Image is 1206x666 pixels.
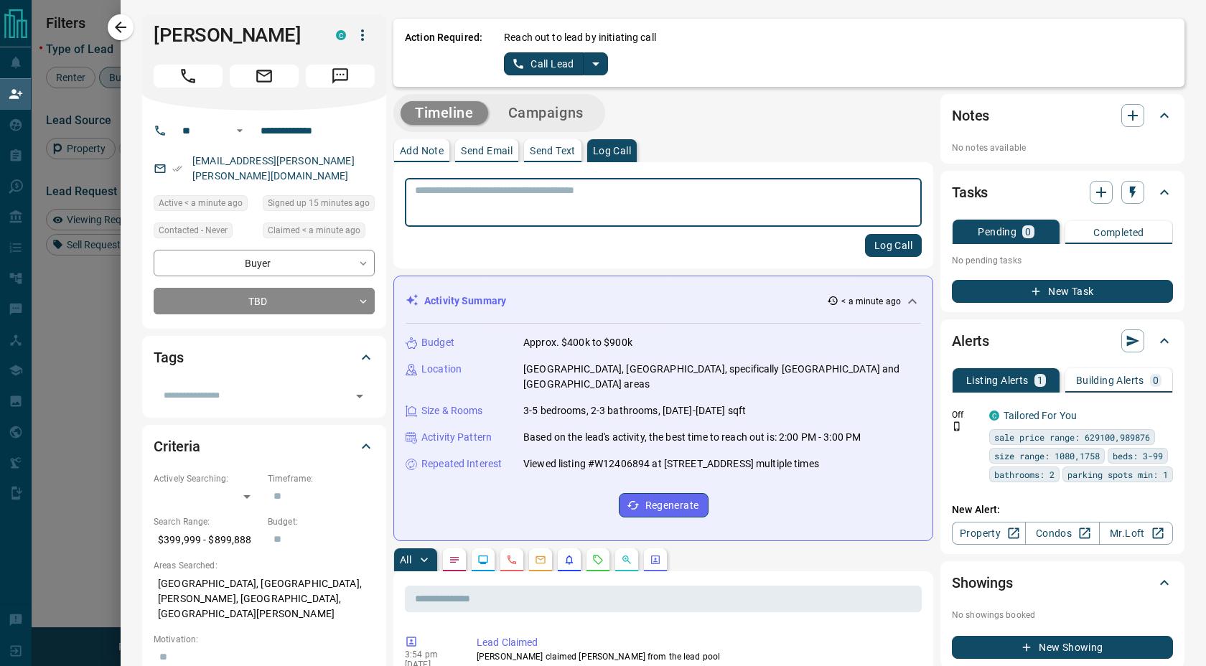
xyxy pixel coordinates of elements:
[1153,375,1159,385] p: 0
[994,467,1055,482] span: bathrooms: 2
[952,324,1173,358] div: Alerts
[952,636,1173,659] button: New Showing
[523,335,632,350] p: Approx. $400k to $900k
[159,223,228,238] span: Contacted - Never
[421,430,492,445] p: Activity Pattern
[523,403,746,418] p: 3-5 bedrooms, 2-3 bathrooms, [DATE]-[DATE] sqft
[154,429,375,464] div: Criteria
[1113,449,1163,463] span: beds: 3-99
[154,515,261,528] p: Search Range:
[504,52,584,75] button: Call Lead
[154,195,256,215] div: Tue Sep 16 2025
[1099,522,1173,545] a: Mr.Loft
[978,227,1016,237] p: Pending
[865,234,922,257] button: Log Call
[1025,522,1099,545] a: Condos
[400,146,444,156] p: Add Note
[421,335,454,350] p: Budget
[154,346,183,369] h2: Tags
[154,572,375,626] p: [GEOGRAPHIC_DATA], [GEOGRAPHIC_DATA], [PERSON_NAME], [GEOGRAPHIC_DATA], [GEOGRAPHIC_DATA][PERSON_...
[952,502,1173,517] p: New Alert:
[523,456,819,472] p: Viewed listing #W12406894 at [STREET_ADDRESS] multiple times
[952,250,1173,271] p: No pending tasks
[477,650,916,663] p: [PERSON_NAME] claimed [PERSON_NAME] from the lead pool
[154,24,314,47] h1: [PERSON_NAME]
[231,122,248,139] button: Open
[650,554,661,566] svg: Agent Actions
[494,101,598,125] button: Campaigns
[952,175,1173,210] div: Tasks
[449,554,460,566] svg: Notes
[405,649,455,660] p: 3:54 pm
[593,146,631,156] p: Log Call
[154,288,375,314] div: TBD
[952,98,1173,133] div: Notes
[461,146,513,156] p: Send Email
[192,155,355,182] a: [EMAIL_ADDRESS][PERSON_NAME][PERSON_NAME][DOMAIN_NAME]
[477,554,489,566] svg: Lead Browsing Activity
[1067,467,1168,482] span: parking spots min: 1
[154,559,375,572] p: Areas Searched:
[952,104,989,127] h2: Notes
[268,196,370,210] span: Signed up 15 minutes ago
[154,250,375,276] div: Buyer
[268,472,375,485] p: Timeframe:
[421,403,483,418] p: Size & Rooms
[154,472,261,485] p: Actively Searching:
[1037,375,1043,385] p: 1
[952,141,1173,154] p: No notes available
[421,456,502,472] p: Repeated Interest
[1076,375,1144,385] p: Building Alerts
[504,52,608,75] div: split button
[621,554,632,566] svg: Opportunities
[424,294,506,309] p: Activity Summary
[172,164,182,174] svg: Email Verified
[506,554,518,566] svg: Calls
[952,522,1026,545] a: Property
[952,408,981,421] p: Off
[952,280,1173,303] button: New Task
[1093,228,1144,238] p: Completed
[619,493,709,517] button: Regenerate
[154,65,223,88] span: Call
[994,449,1100,463] span: size range: 1080,1758
[564,554,575,566] svg: Listing Alerts
[952,181,988,204] h2: Tasks
[336,30,346,40] div: condos.ca
[952,329,989,352] h2: Alerts
[1004,410,1077,421] a: Tailored For You
[421,362,462,377] p: Location
[952,421,962,431] svg: Push Notification Only
[952,609,1173,622] p: No showings booked
[530,146,576,156] p: Send Text
[405,30,482,75] p: Action Required:
[841,295,901,308] p: < a minute ago
[523,362,921,392] p: [GEOGRAPHIC_DATA], [GEOGRAPHIC_DATA], specifically [GEOGRAPHIC_DATA] and [GEOGRAPHIC_DATA] areas
[306,65,375,88] span: Message
[592,554,604,566] svg: Requests
[406,288,921,314] div: Activity Summary< a minute ago
[230,65,299,88] span: Email
[400,555,411,565] p: All
[966,375,1029,385] p: Listing Alerts
[504,30,656,45] p: Reach out to lead by initiating call
[154,340,375,375] div: Tags
[989,411,999,421] div: condos.ca
[268,515,375,528] p: Budget:
[523,430,861,445] p: Based on the lead's activity, the best time to reach out is: 2:00 PM - 3:00 PM
[268,223,360,238] span: Claimed < a minute ago
[263,195,375,215] div: Tue Sep 16 2025
[154,435,200,458] h2: Criteria
[535,554,546,566] svg: Emails
[263,222,375,243] div: Tue Sep 16 2025
[154,528,261,552] p: $399,999 - $899,888
[154,633,375,646] p: Motivation:
[1025,227,1031,237] p: 0
[994,430,1150,444] span: sale price range: 629100,989876
[401,101,488,125] button: Timeline
[952,571,1013,594] h2: Showings
[350,386,370,406] button: Open
[477,635,916,650] p: Lead Claimed
[952,566,1173,600] div: Showings
[159,196,243,210] span: Active < a minute ago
